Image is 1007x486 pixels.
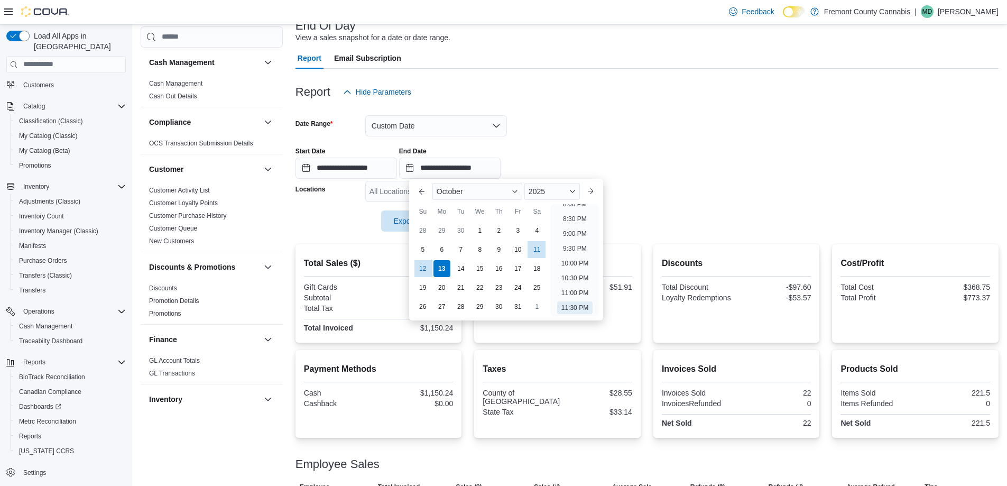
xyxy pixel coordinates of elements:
button: Inventory Manager (Classic) [11,224,130,239]
div: day-8 [472,241,488,258]
a: Discounts [149,285,177,292]
button: Discounts & Promotions [149,262,260,272]
div: day-29 [433,222,450,239]
div: 221.5 [918,389,990,397]
span: Inventory Count [15,210,126,223]
div: InvoicesRefunded [662,399,734,408]
div: day-28 [452,298,469,315]
button: Inventory [262,393,274,406]
div: $1,150.24 [381,389,453,397]
span: My Catalog (Classic) [15,130,126,142]
span: My Catalog (Beta) [19,146,70,155]
h3: Discounts & Promotions [149,262,235,272]
h2: Cost/Profit [840,257,990,270]
h2: Products Sold [840,363,990,375]
span: Email Subscription [334,48,401,69]
div: Total Tax [304,304,376,313]
div: day-12 [414,260,431,277]
span: Cash Management [15,320,126,333]
span: Reports [23,358,45,366]
span: October [437,187,463,196]
label: End Date [399,147,427,155]
div: day-3 [510,222,526,239]
div: Invoices Sold [662,389,734,397]
h2: Payment Methods [304,363,454,375]
div: Discounts & Promotions [141,282,283,324]
span: Purchase Orders [15,254,126,267]
div: $1,150.24 [381,324,453,332]
span: BioTrack Reconciliation [19,373,85,381]
div: Total Cost [840,283,913,291]
h3: Employee Sales [295,458,380,471]
h2: Taxes [483,363,632,375]
div: 221.5 [918,419,990,427]
li: 8:00 PM [559,198,591,210]
span: Manifests [15,240,126,252]
div: Loyalty Redemptions [662,294,734,302]
a: My Catalog (Beta) [15,144,75,157]
button: Manifests [11,239,130,253]
span: Dark Mode [783,17,783,18]
span: Transfers [19,286,45,295]
a: Inventory Count [15,210,68,223]
span: Customers [19,78,126,91]
a: Metrc Reconciliation [15,415,80,428]
div: day-14 [452,260,469,277]
div: day-17 [510,260,526,277]
span: Catalog [23,102,45,111]
span: Report [298,48,321,69]
div: day-27 [433,298,450,315]
span: Export [387,210,434,232]
button: Catalog [19,100,49,113]
a: Cash Out Details [149,93,197,100]
div: day-28 [414,222,431,239]
span: Transfers (Classic) [15,269,126,282]
p: Fremont County Cannabis [824,5,910,18]
span: OCS Transaction Submission Details [149,139,253,148]
button: Cash Management [149,57,260,68]
div: $28.55 [564,389,632,397]
button: Next month [582,183,599,200]
input: Dark Mode [783,6,805,17]
div: Megan Dame [921,5,934,18]
a: Customers [19,79,58,91]
label: Locations [295,185,326,194]
span: Washington CCRS [15,445,126,457]
span: Canadian Compliance [15,386,126,398]
div: 22 [738,389,811,397]
h3: Customer [149,164,183,175]
button: My Catalog (Classic) [11,129,130,143]
img: Cova [21,6,69,17]
span: Load All Apps in [GEOGRAPHIC_DATA] [30,31,126,52]
div: day-22 [472,279,488,296]
strong: Total Invoiced [304,324,353,332]
span: Reports [19,432,41,441]
a: Reports [15,430,45,443]
span: Metrc Reconciliation [19,417,76,426]
div: Customer [141,184,283,252]
a: Customer Activity List [149,187,210,194]
div: day-29 [472,298,488,315]
span: Operations [23,307,54,316]
span: Catalog [19,100,126,113]
div: We [472,203,488,220]
button: Canadian Compliance [11,384,130,399]
button: [US_STATE] CCRS [11,444,130,459]
span: Traceabilty Dashboard [19,337,82,345]
div: $773.37 [918,294,990,302]
span: New Customers [149,237,194,245]
button: Hide Parameters [339,81,415,103]
a: GL Transactions [149,370,195,377]
div: day-11 [529,241,546,258]
button: My Catalog (Beta) [11,143,130,158]
span: Cash Management [19,322,72,331]
button: Catalog [2,99,130,114]
input: Press the down key to enter a popover containing a calendar. Press the escape key to close the po... [399,158,501,179]
div: day-9 [491,241,507,258]
div: day-1 [529,298,546,315]
p: | [914,5,917,18]
span: Promotions [19,161,51,170]
ul: Time [551,204,599,316]
a: Adjustments (Classic) [15,195,85,208]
